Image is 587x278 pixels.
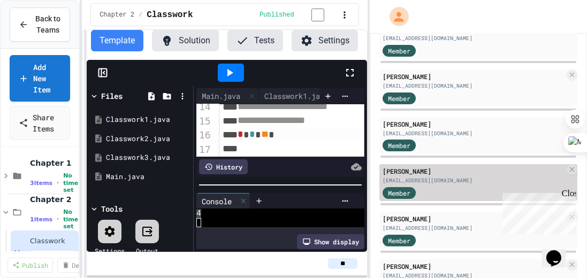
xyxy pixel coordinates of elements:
div: [PERSON_NAME] [383,166,565,176]
span: 3 items [30,180,52,187]
span: Member [388,94,410,103]
span: / [139,11,142,19]
div: Console [196,196,237,207]
span: Classwork [147,9,193,21]
div: Chat with us now!Close [4,4,74,68]
div: Main.java [196,88,259,104]
span: Classwork [30,237,77,246]
span: Member [388,46,410,56]
span: 1 items [30,216,52,223]
span: • [57,215,59,223]
div: Classwork2.java [106,134,189,144]
input: publish toggle [299,9,337,21]
span: • [57,179,59,187]
div: 14 [196,100,212,114]
div: [PERSON_NAME] [383,261,565,271]
span: Member [388,188,410,198]
div: [EMAIL_ADDRESS][DOMAIN_NAME] [383,224,565,232]
span: Published [260,11,294,19]
a: Share Items [10,106,70,140]
div: [PERSON_NAME] [383,214,565,223]
div: 18 [196,156,212,170]
div: My Account [378,4,411,29]
div: [PERSON_NAME] [383,119,565,129]
span: No time set [63,172,78,194]
div: 15 [196,114,212,128]
div: 16 [196,128,212,142]
a: Add New Item [10,55,70,102]
div: [PERSON_NAME] [383,72,565,81]
div: [EMAIL_ADDRESS][DOMAIN_NAME] [383,176,565,184]
iframe: chat widget [542,235,576,267]
button: Template [91,30,143,51]
div: History [199,159,248,174]
span: Member [388,141,410,150]
span: Chapter 2 [100,11,134,19]
button: Solution [152,30,219,51]
div: Tools [101,203,123,214]
div: [EMAIL_ADDRESS][DOMAIN_NAME] [383,34,565,42]
iframe: chat widget [498,189,576,234]
div: Classwork3.java [106,152,189,163]
div: Classwork1.java [106,114,189,125]
div: Classwork1.java [259,90,334,102]
span: Chapter 1 [30,158,77,168]
div: [EMAIL_ADDRESS][DOMAIN_NAME] [383,129,565,137]
div: Main.java [106,172,189,182]
div: Main.java [196,90,246,102]
span: Chapter 2 [30,195,77,204]
div: Settings [95,246,125,256]
div: [EMAIL_ADDRESS][DOMAIN_NAME] [383,82,565,90]
div: Output [136,246,158,256]
button: Settings [292,30,358,51]
span: Back to Teams [35,13,61,36]
div: 17 [196,143,212,156]
div: Show display [297,234,364,249]
button: Back to Teams [10,7,70,42]
div: Content is published and visible to students [260,8,337,21]
a: Publish [7,258,53,273]
div: Files [101,90,123,102]
span: 4 [196,209,201,218]
div: Classwork1.java [259,88,347,104]
span: Member [388,236,410,245]
span: No time set [63,208,78,230]
button: Tests [227,30,283,51]
a: Delete [57,258,99,273]
div: Console [196,193,250,209]
span: No time set [30,250,77,267]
